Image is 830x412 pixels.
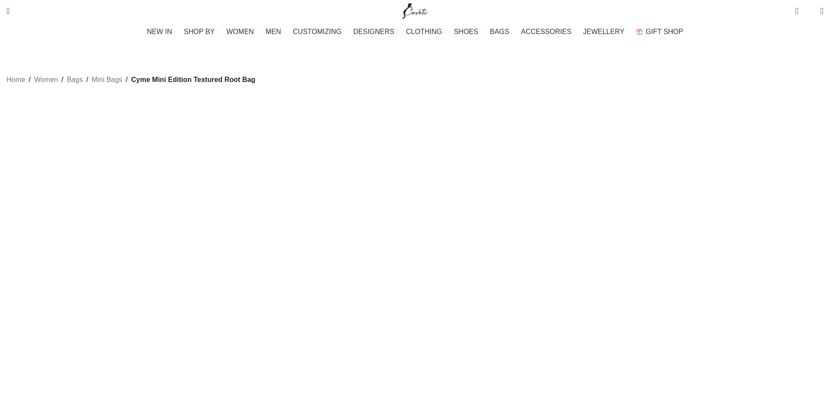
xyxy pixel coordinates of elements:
[583,27,624,36] span: JEWELLERY
[454,27,478,36] span: SHOES
[293,23,345,41] a: CUSTOMIZING
[184,27,215,36] span: SHOP BY
[353,27,394,36] span: DESIGNERS
[454,23,481,41] a: SHOES
[406,23,445,41] a: CLOTHING
[266,23,284,41] a: MEN
[636,23,683,41] a: GIFT SHOP
[490,23,512,41] a: BAGS
[636,29,643,34] img: GiftBag
[227,23,257,41] a: WOMEN
[131,74,255,85] span: Cyme Mini Edition Textured Root Bag
[490,27,509,36] span: BAGS
[521,27,572,36] span: ACCESSORIES
[521,23,575,41] a: ACCESSORIES
[796,4,803,11] span: 0
[807,9,813,15] span: 0
[34,74,58,85] a: Women
[7,74,25,85] a: Home
[791,2,803,20] a: 0
[266,27,281,36] span: MEN
[2,2,14,20] a: Search
[147,23,175,41] a: NEW IN
[147,27,172,36] span: NEW IN
[406,27,442,36] span: CLOTHING
[805,2,814,20] div: My Wishlist
[227,27,254,36] span: WOMEN
[67,74,82,85] a: Bags
[293,27,342,36] span: CUSTOMIZING
[400,7,430,14] a: Site logo
[353,23,397,41] a: DESIGNERS
[184,23,218,41] a: SHOP BY
[7,74,255,85] nav: Breadcrumb
[91,74,122,85] a: Mini Bags
[646,27,683,36] span: GIFT SHOP
[2,23,828,41] div: Main navigation
[583,23,627,41] a: JEWELLERY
